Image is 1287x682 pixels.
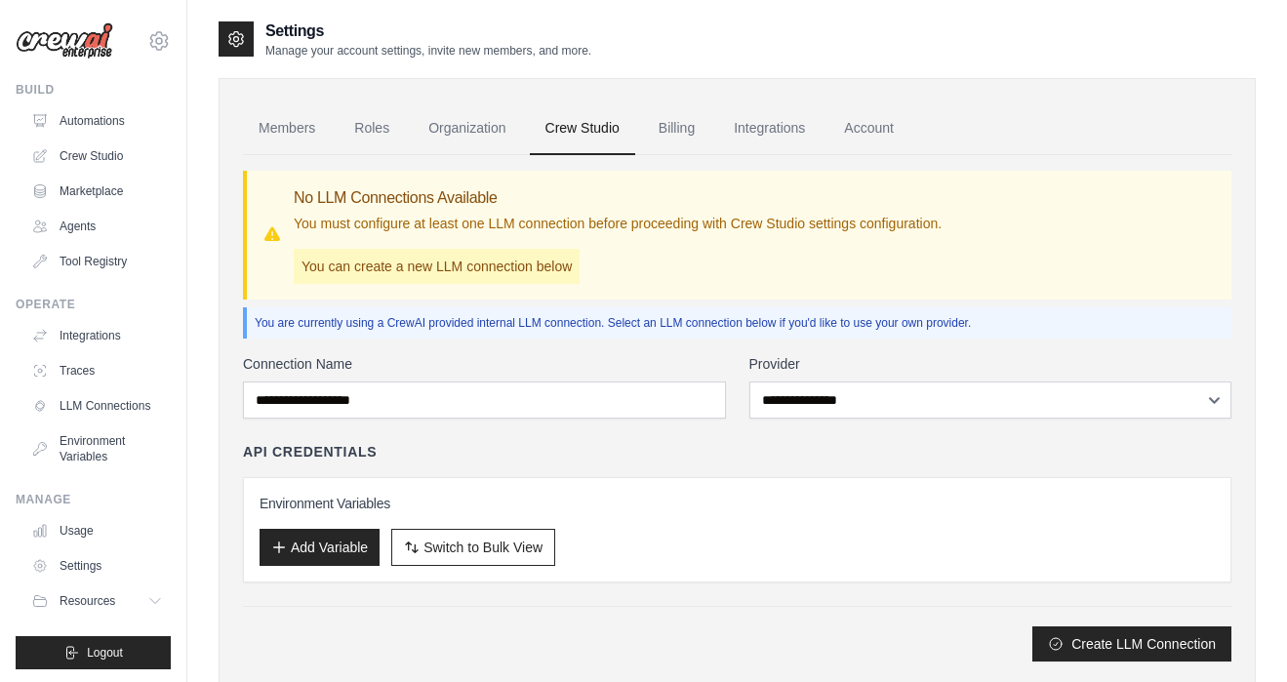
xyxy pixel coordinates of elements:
a: Integrations [23,320,171,351]
a: Settings [23,550,171,582]
a: Crew Studio [23,140,171,172]
button: Resources [23,585,171,617]
a: Traces [23,355,171,386]
button: Create LLM Connection [1032,626,1231,662]
a: Billing [643,102,710,155]
a: Usage [23,515,171,546]
label: Connection Name [243,354,726,374]
button: Logout [16,636,171,669]
a: Crew Studio [530,102,635,155]
button: Switch to Bulk View [391,529,555,566]
p: You can create a new LLM connection below [294,249,580,284]
span: Switch to Bulk View [423,538,543,557]
a: Environment Variables [23,425,171,472]
div: Build [16,82,171,98]
a: Roles [339,102,405,155]
a: Marketplace [23,176,171,207]
a: Organization [413,102,521,155]
a: Members [243,102,331,155]
p: Manage your account settings, invite new members, and more. [265,43,591,59]
span: Logout [87,645,123,661]
button: Add Variable [260,529,380,566]
a: Agents [23,211,171,242]
p: You are currently using a CrewAI provided internal LLM connection. Select an LLM connection below... [255,315,1224,331]
div: Manage [16,492,171,507]
label: Provider [749,354,1232,374]
img: Logo [16,22,113,60]
h2: Settings [265,20,591,43]
a: Integrations [718,102,821,155]
a: Account [828,102,909,155]
h3: Environment Variables [260,494,1215,513]
h4: API Credentials [243,442,377,461]
p: You must configure at least one LLM connection before proceeding with Crew Studio settings config... [294,214,942,233]
a: Tool Registry [23,246,171,277]
a: LLM Connections [23,390,171,421]
h3: No LLM Connections Available [294,186,942,210]
a: Automations [23,105,171,137]
span: Resources [60,593,115,609]
div: Operate [16,297,171,312]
